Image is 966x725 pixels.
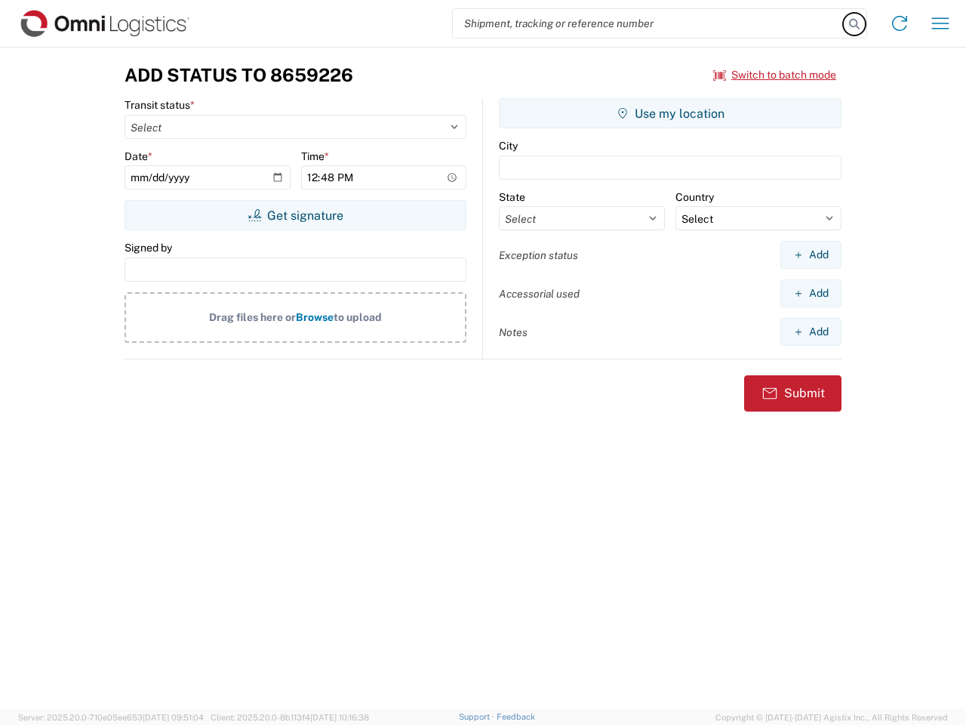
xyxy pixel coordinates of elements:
[209,311,296,323] span: Drag files here or
[780,318,841,346] button: Add
[744,375,841,412] button: Submit
[310,713,369,722] span: [DATE] 10:16:38
[499,98,841,128] button: Use my location
[499,248,578,262] label: Exception status
[125,98,195,112] label: Transit status
[296,311,334,323] span: Browse
[125,241,172,255] label: Signed by
[125,64,353,86] h3: Add Status to 8659226
[715,711,948,724] span: Copyright © [DATE]-[DATE] Agistix Inc., All Rights Reserved
[453,9,844,38] input: Shipment, tracking or reference number
[18,713,204,722] span: Server: 2025.20.0-710e05ee653
[497,712,535,721] a: Feedback
[459,712,497,721] a: Support
[125,150,152,163] label: Date
[499,287,580,301] label: Accessorial used
[780,241,841,269] button: Add
[780,279,841,307] button: Add
[125,200,466,230] button: Get signature
[301,150,329,163] label: Time
[675,190,714,204] label: Country
[211,713,369,722] span: Client: 2025.20.0-8b113f4
[499,139,518,153] label: City
[499,190,525,204] label: State
[713,63,836,88] button: Switch to batch mode
[499,325,528,339] label: Notes
[334,311,382,323] span: to upload
[143,713,204,722] span: [DATE] 09:51:04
